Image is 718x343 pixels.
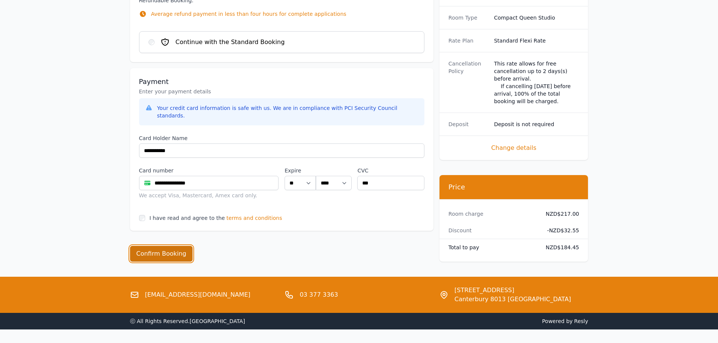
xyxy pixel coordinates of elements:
span: ⓒ All Rights Reserved. [GEOGRAPHIC_DATA] [130,318,245,324]
label: I have read and agree to the [150,215,225,221]
span: terms and conditions [227,214,282,222]
div: We accept Visa, Mastercard, Amex card only. [139,192,279,199]
label: Card Holder Name [139,134,424,142]
dt: Room charge [449,210,534,218]
dd: Standard Flexi Rate [494,37,579,44]
span: Powered by [362,317,588,325]
button: Confirm Booking [130,246,193,262]
dd: NZD$217.00 [540,210,579,218]
span: Continue with the Standard Booking [176,38,285,47]
div: Your credit card information is safe with us. We are in compliance with PCI Security Council stan... [157,104,418,119]
dt: Total to pay [449,244,534,251]
label: . [316,167,351,174]
label: CVC [357,167,424,174]
a: Resly [574,318,588,324]
label: Card number [139,167,279,174]
dd: Deposit is not required [494,120,579,128]
p: Enter your payment details [139,88,424,95]
dt: Deposit [449,120,488,128]
span: [STREET_ADDRESS] [455,286,571,295]
span: Canterbury 8013 [GEOGRAPHIC_DATA] [455,295,571,304]
a: 03 377 3363 [300,290,338,299]
dd: Compact Queen Studio [494,14,579,21]
dt: Discount [449,227,534,234]
span: Change details [449,143,579,152]
dt: Cancellation Policy [449,60,488,105]
div: This rate allows for free cancellation up to 2 days(s) before arrival. If cancelling [DATE] befor... [494,60,579,105]
p: Average refund payment in less than four hours for complete applications [151,10,346,18]
label: Expire [285,167,316,174]
h3: Price [449,183,579,192]
h3: Payment [139,77,424,86]
a: [EMAIL_ADDRESS][DOMAIN_NAME] [145,290,251,299]
dd: - NZD$32.55 [540,227,579,234]
dd: NZD$184.45 [540,244,579,251]
dt: Room Type [449,14,488,21]
dt: Rate Plan [449,37,488,44]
